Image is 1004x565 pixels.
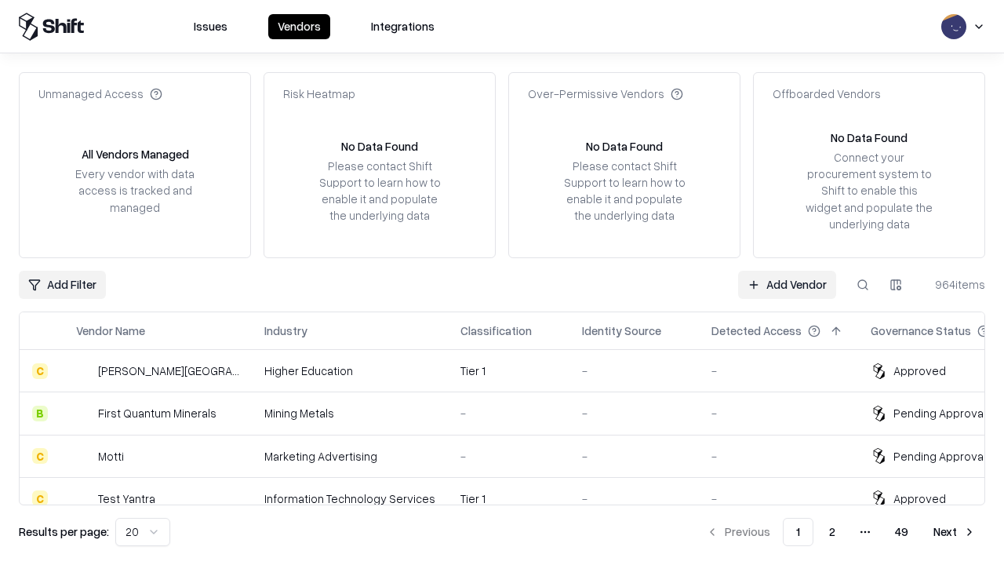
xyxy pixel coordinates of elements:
[32,406,48,421] div: B
[893,405,986,421] div: Pending Approval
[19,271,106,299] button: Add Filter
[460,405,557,421] div: -
[582,363,686,379] div: -
[32,490,48,506] div: C
[76,406,92,421] img: First Quantum Minerals
[460,490,557,507] div: Tier 1
[98,448,124,465] div: Motti
[697,518,985,546] nav: pagination
[264,323,307,339] div: Industry
[315,158,445,224] div: Please contact Shift Support to learn how to enable it and populate the underlying data
[893,490,946,507] div: Approved
[98,405,216,421] div: First Quantum Minerals
[264,448,435,465] div: Marketing Advertising
[922,276,985,293] div: 964 items
[528,86,683,102] div: Over-Permissive Vendors
[76,448,92,464] img: Motti
[76,490,92,506] img: Test Yantra
[738,271,836,299] a: Add Vendor
[76,323,145,339] div: Vendor Name
[871,323,971,339] div: Governance Status
[264,363,435,379] div: Higher Education
[893,448,986,465] div: Pending Approval
[32,363,48,379] div: C
[582,490,686,507] div: -
[831,129,908,146] div: No Data Found
[711,363,846,379] div: -
[804,149,934,232] div: Connect your procurement system to Shift to enable this widget and populate the underlying data
[76,363,92,379] img: Reichman University
[783,518,813,546] button: 1
[893,363,946,379] div: Approved
[98,363,239,379] div: [PERSON_NAME][GEOGRAPHIC_DATA]
[582,448,686,465] div: -
[264,405,435,421] div: Mining Metals
[460,323,532,339] div: Classification
[460,448,557,465] div: -
[362,14,444,39] button: Integrations
[268,14,330,39] button: Vendors
[711,323,802,339] div: Detected Access
[773,86,881,102] div: Offboarded Vendors
[559,158,689,224] div: Please contact Shift Support to learn how to enable it and populate the underlying data
[341,138,418,155] div: No Data Found
[924,518,985,546] button: Next
[264,490,435,507] div: Information Technology Services
[711,448,846,465] div: -
[19,523,109,540] p: Results per page:
[460,363,557,379] div: Tier 1
[184,14,237,39] button: Issues
[817,518,848,546] button: 2
[582,405,686,421] div: -
[711,405,846,421] div: -
[98,490,155,507] div: Test Yantra
[882,518,921,546] button: 49
[70,166,200,215] div: Every vendor with data access is tracked and managed
[38,86,162,102] div: Unmanaged Access
[586,138,663,155] div: No Data Found
[582,323,661,339] div: Identity Source
[283,86,355,102] div: Risk Heatmap
[82,146,189,162] div: All Vendors Managed
[32,448,48,464] div: C
[711,490,846,507] div: -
